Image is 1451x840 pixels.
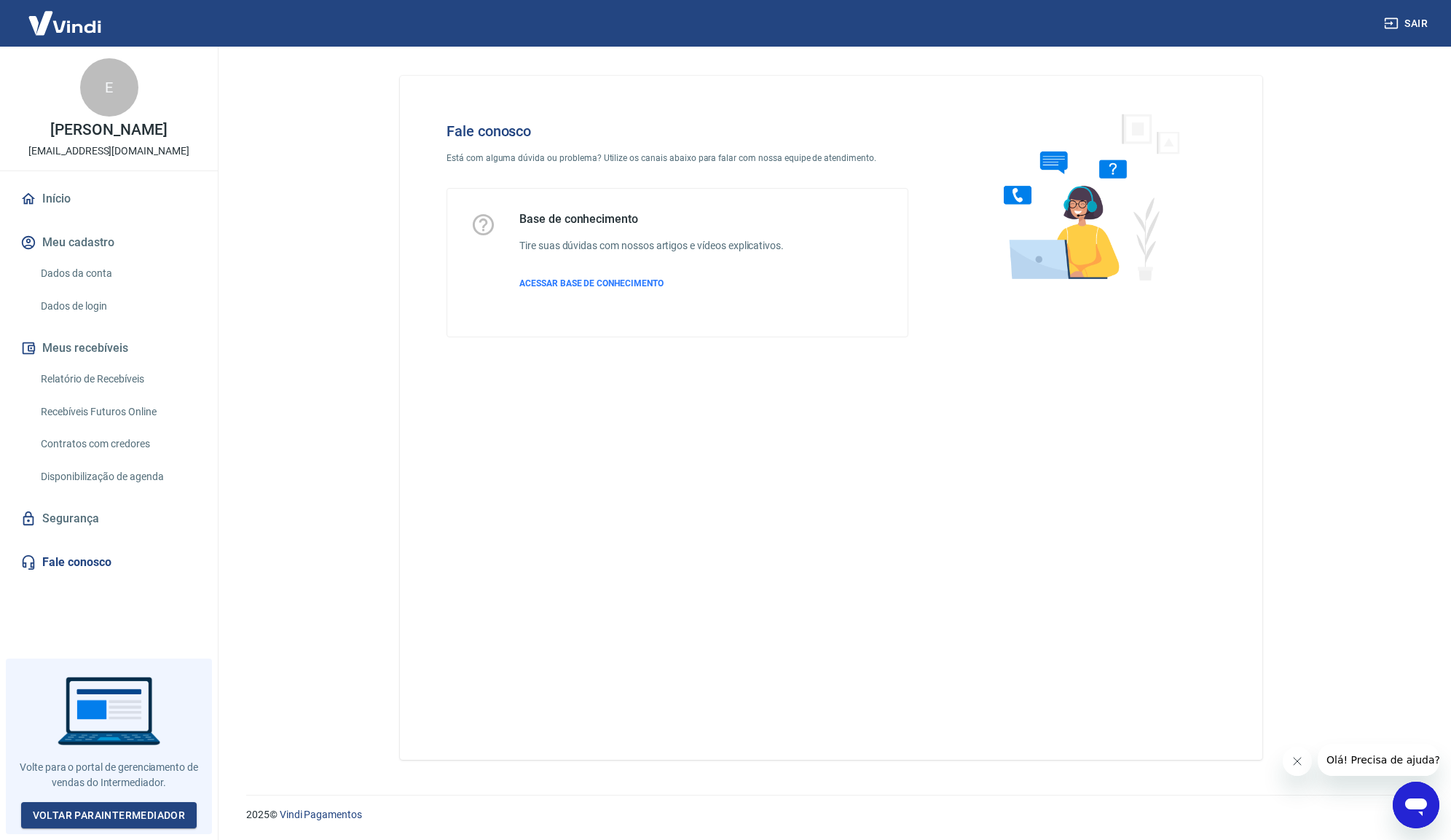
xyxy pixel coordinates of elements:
p: [EMAIL_ADDRESS][DOMAIN_NAME] [28,144,189,159]
button: Sair [1381,10,1434,37]
h5: Base de conhecimento [519,212,784,227]
a: Relatório de Recebíveis [35,364,200,394]
a: ACESSAR BASE DE CONHECIMENTO [519,277,784,290]
span: Olá! Precisa de ajuda? [9,10,122,22]
a: Segurança [17,503,200,535]
iframe: Botão para abrir a janela de mensagens [1393,782,1439,828]
a: Contratos com credores [35,429,200,459]
img: Vindi [17,1,112,45]
div: E [80,58,138,117]
h4: Fale conosco [447,122,908,140]
p: 2025 © [246,807,1416,823]
h6: Tire suas dúvidas com nossos artigos e vídeos explicativos. [519,238,784,254]
p: Está com alguma dúvida ou problema? Utilize os canais abaixo para falar com nossa equipe de atend... [447,152,908,165]
a: Voltar paraIntermediador [21,802,197,829]
p: [PERSON_NAME] [50,122,167,138]
iframe: Fechar mensagem [1283,747,1312,776]
span: ACESSAR BASE DE CONHECIMENTO [519,278,664,288]
a: Dados de login [35,291,200,321]
iframe: Mensagem da empresa [1318,744,1439,776]
button: Meu cadastro [17,227,200,259]
img: Fale conosco [975,99,1196,294]
a: Início [17,183,200,215]
a: Dados da conta [35,259,200,288]
a: Recebíveis Futuros Online [35,397,200,427]
a: Disponibilização de agenda [35,462,200,492]
button: Meus recebíveis [17,332,200,364]
a: Fale conosco [17,546,200,578]
a: Vindi Pagamentos [280,809,362,820]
